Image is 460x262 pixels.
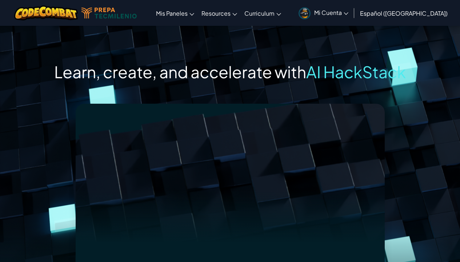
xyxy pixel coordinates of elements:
img: Tecmilenio logo [81,8,137,19]
a: Curriculum [241,3,285,23]
a: Mis Paneles [152,3,198,23]
span: Learn, create, and accelerate with [54,61,306,82]
span: AI HackStack [306,61,406,82]
img: avatar [299,7,311,19]
a: Español ([GEOGRAPHIC_DATA]) [356,3,451,23]
span: Español ([GEOGRAPHIC_DATA]) [360,9,448,17]
span: Resources [201,9,231,17]
img: CodeCombat logo [14,5,78,20]
span: Mi Cuenta [314,9,348,16]
span: Curriculum [244,9,275,17]
a: Mi Cuenta [295,1,352,24]
span: Mis Paneles [156,9,188,17]
a: Resources [198,3,241,23]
